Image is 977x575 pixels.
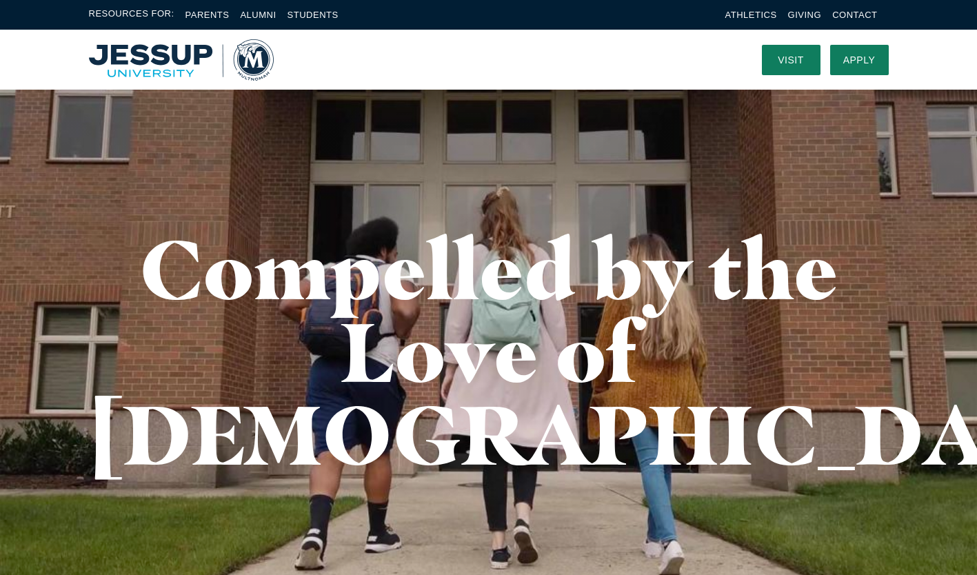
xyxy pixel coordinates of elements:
[832,10,877,20] a: Contact
[89,228,889,476] h1: Compelled by the Love of [DEMOGRAPHIC_DATA]
[89,7,174,23] span: Resources For:
[788,10,822,20] a: Giving
[762,45,820,75] a: Visit
[240,10,276,20] a: Alumni
[725,10,777,20] a: Athletics
[89,39,274,81] a: Home
[185,10,230,20] a: Parents
[89,39,274,81] img: Multnomah University Logo
[288,10,339,20] a: Students
[830,45,889,75] a: Apply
